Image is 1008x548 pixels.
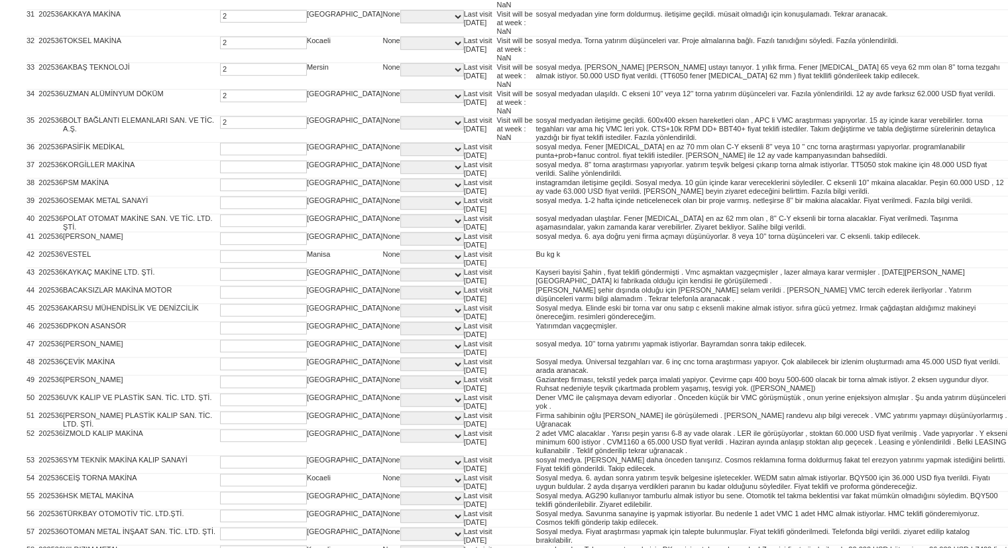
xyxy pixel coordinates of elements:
[382,340,400,358] td: None
[27,474,38,492] td: 54
[63,268,220,286] td: KAYKAÇ MAKİNE LTD. ŞTİ.
[63,10,220,36] td: AKKAYA MAKİNA
[535,429,1008,456] td: 2 adet VMC alacaklar . Yarısı peşin yarısı 6-8 ay vade olarak . LER ile görüşüyorlar , stoktan 60...
[63,196,220,214] td: OSEMAK METAL SANAYİ
[464,393,497,411] td: Last visit [DATE]
[55,143,63,161] td: 36
[535,286,1008,304] td: [PERSON_NAME] şehir dışında olduğu için [PERSON_NAME] selam verildi . [PERSON_NAME] VMC tercih ed...
[38,304,54,322] td: 2025
[38,250,54,268] td: 2025
[63,116,220,143] td: BOLT BAĞLANTI ELEMANLARI SAN. VE TİC. A.Ş.
[464,492,497,510] td: Last visit [DATE]
[307,358,383,376] td: [GEOGRAPHIC_DATA]
[55,340,63,358] td: 36
[382,429,400,456] td: None
[464,527,497,545] td: Last visit [DATE]
[27,393,38,411] td: 50
[27,178,38,196] td: 38
[464,286,497,304] td: Last visit [DATE]
[63,178,220,196] td: PSM MAKİNA
[55,492,63,510] td: 36
[464,456,497,474] td: Last visit [DATE]
[382,510,400,527] td: None
[535,116,1008,143] td: sosyal medyadan iletişime geçildi. 600x400 eksen hareketleri olan , APC li VMC araştırması yapıyo...
[382,474,400,492] td: None
[55,304,63,322] td: 36
[55,250,63,268] td: 36
[63,322,220,340] td: DPKON ASANSÖR
[63,304,220,322] td: AKARSU MÜHENDİSLİK VE DENİZCİLİK
[464,268,497,286] td: Last visit [DATE]
[38,143,54,161] td: 2025
[27,286,38,304] td: 44
[535,250,1008,268] td: Bu kg k
[55,411,63,429] td: 36
[307,178,383,196] td: [GEOGRAPHIC_DATA]
[38,393,54,411] td: 2025
[535,358,1008,376] td: Sosyal medya. Üniversal tezgahları var. 6 inç cnc torna araştırması yapıyor. Çok alabilecek bir i...
[382,286,400,304] td: None
[307,510,383,527] td: [GEOGRAPHIC_DATA]
[38,10,54,36] td: 2025
[27,376,38,393] td: 49
[63,510,220,527] td: TÜRKBAY OTOMOTİV TİC. LTD.ŞTİ.
[38,474,54,492] td: 2025
[38,178,54,196] td: 2025
[63,393,220,411] td: UVK KALIP VE PLASTİK SAN. TİC. LTD. ŞTİ.
[63,232,220,250] td: [PERSON_NAME]
[535,393,1008,411] td: Dener VMC ile çalışmaya devam ediyorlar . Önceden küçük bir VMC görüşmüştük , onun yerine enjeksi...
[63,161,220,178] td: KORGİLLER MAKİNA
[464,358,497,376] td: Last visit [DATE]
[535,411,1008,429] td: Firma sahibinin oğlu [PERSON_NAME] ile görüşülemedi . [PERSON_NAME] randevu alıp bilgi verecek . ...
[535,376,1008,393] td: Gaziantep firması, tekstil yedek parça imalati yapiyor. Çevirme çapı 400 boyu 500-600 olacak bir ...
[535,10,1008,36] td: sosyal medyadan yine form doldurmuş. iletişime geçildi. müsait olmadığı için konuşulamadı. Tekrar...
[535,36,1008,63] td: sosyal medya. Torna yatırım düşünceleri var. Proje almalarına bağlı. Fazılı tanıdığını söyledi. F...
[55,286,63,304] td: 36
[535,178,1008,196] td: instagramdan iletişime geçildi. Sosyal medya. 10 gün içinde karar vereceklerini söylediler. C eks...
[38,90,54,116] td: 2025
[382,90,400,116] td: None
[307,322,383,340] td: [GEOGRAPHIC_DATA]
[464,214,497,232] td: Last visit [DATE]
[535,340,1008,358] td: sosyal medya. 10'' torna yatırımı yapmak istiyorlar. Bayramdan sonra takip edilecek.
[382,304,400,322] td: None
[535,232,1008,250] td: sosyal medya. 6. aya doğru yeni firma açmayı düşünüyorlar. 8 veya 10'' torna düşünceleri var. C e...
[63,340,220,358] td: [PERSON_NAME]
[382,250,400,268] td: None
[464,10,497,36] td: Last visit [DATE]
[27,116,38,143] td: 35
[464,196,497,214] td: Last visit [DATE]
[38,232,54,250] td: 2025
[38,161,54,178] td: 2025
[38,116,54,143] td: 2025
[55,268,63,286] td: 36
[496,36,535,63] td: Visit will be at week : NaN
[27,340,38,358] td: 47
[307,63,383,90] td: Mersin
[27,36,38,63] td: 32
[307,36,383,63] td: Kocaeli
[27,90,38,116] td: 34
[382,411,400,429] td: None
[464,36,497,63] td: Last visit [DATE]
[27,63,38,90] td: 33
[535,510,1008,527] td: Sosyal medya. Savunma sanayine iş yapmak istiyorlar. Bu nedenle 1 adet VMC 1 adet HMC almak istiy...
[464,232,497,250] td: Last visit [DATE]
[464,510,497,527] td: Last visit [DATE]
[38,286,54,304] td: 2025
[55,10,63,36] td: 36
[382,492,400,510] td: None
[55,474,63,492] td: 36
[535,304,1008,322] td: Sosyal medya. Elinde eski bir torna var onu satıp c eksenli makine almak istiyor. sıfıra gücü yet...
[38,492,54,510] td: 2025
[63,376,220,393] td: [PERSON_NAME]
[382,232,400,250] td: None
[63,63,220,90] td: AKBAŞ TEKNOLOJİ
[55,214,63,232] td: 36
[382,358,400,376] td: None
[496,90,535,116] td: Visit will be at week : NaN
[27,322,38,340] td: 46
[27,196,38,214] td: 39
[307,340,383,358] td: [GEOGRAPHIC_DATA]
[307,429,383,456] td: [GEOGRAPHIC_DATA]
